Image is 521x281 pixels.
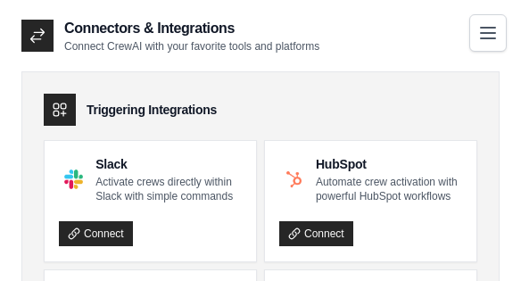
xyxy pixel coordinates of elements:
p: Automate crew activation with powerful HubSpot workflows [316,175,462,203]
h3: Triggering Integrations [87,101,217,119]
img: HubSpot Logo [285,170,303,189]
img: Slack Logo [64,169,83,188]
p: Activate crews directly within Slack with simple commands [95,175,242,203]
button: Toggle navigation [469,14,507,52]
p: Connect CrewAI with your favorite tools and platforms [64,39,319,54]
h4: Slack [95,155,242,173]
a: Connect [279,221,353,246]
a: Connect [59,221,133,246]
h4: HubSpot [316,155,462,173]
h2: Connectors & Integrations [64,18,319,39]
